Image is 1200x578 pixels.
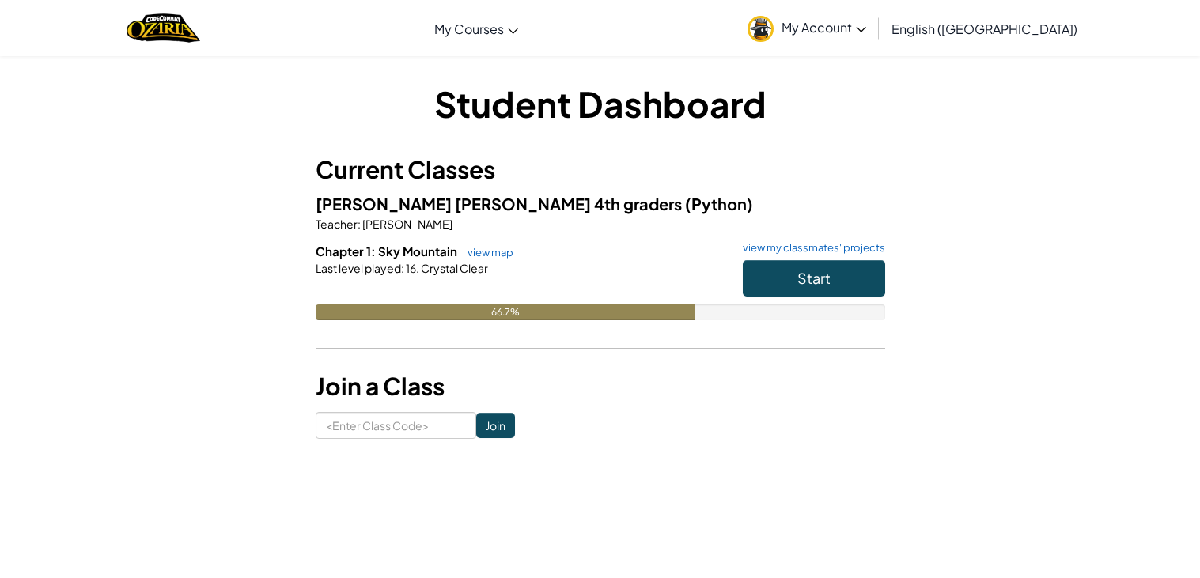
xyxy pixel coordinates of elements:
[460,246,513,259] a: view map
[735,243,885,253] a: view my classmates' projects
[426,7,526,50] a: My Courses
[316,217,358,231] span: Teacher
[361,217,452,231] span: [PERSON_NAME]
[127,12,200,44] img: Home
[434,21,504,37] span: My Courses
[316,368,885,404] h3: Join a Class
[748,16,774,42] img: avatar
[316,79,885,128] h1: Student Dashboard
[316,194,685,213] span: [PERSON_NAME] [PERSON_NAME] 4th graders
[316,304,695,320] div: 66.7%
[316,152,885,187] h3: Current Classes
[316,244,460,259] span: Chapter 1: Sky Mountain
[358,217,361,231] span: :
[404,261,419,275] span: 16.
[476,413,515,438] input: Join
[884,7,1085,50] a: English ([GEOGRAPHIC_DATA])
[401,261,404,275] span: :
[891,21,1077,37] span: English ([GEOGRAPHIC_DATA])
[127,12,200,44] a: Ozaria by CodeCombat logo
[419,261,488,275] span: Crystal Clear
[316,261,401,275] span: Last level played
[740,3,874,53] a: My Account
[316,412,476,439] input: <Enter Class Code>
[743,260,885,297] button: Start
[797,269,831,287] span: Start
[685,194,753,213] span: (Python)
[782,19,866,36] span: My Account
